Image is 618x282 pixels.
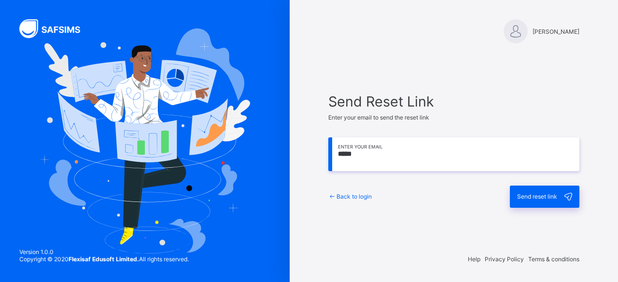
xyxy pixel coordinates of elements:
[533,28,579,35] span: [PERSON_NAME]
[69,255,139,263] strong: Flexisaf Edusoft Limited.
[19,19,92,38] img: SAFSIMS Logo
[504,19,528,43] img: Cedric
[517,193,557,200] span: Send reset link
[328,93,579,110] span: Send Reset Link
[485,255,524,263] span: Privacy Policy
[19,248,189,255] span: Version 1.0.0
[328,114,429,121] span: Enter your email to send the reset link
[40,28,250,254] img: Hero Image
[19,255,189,263] span: Copyright © 2020 All rights reserved.
[528,255,579,263] span: Terms & conditions
[328,193,372,200] a: Back to login
[468,255,480,263] span: Help
[337,193,372,200] span: Back to login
